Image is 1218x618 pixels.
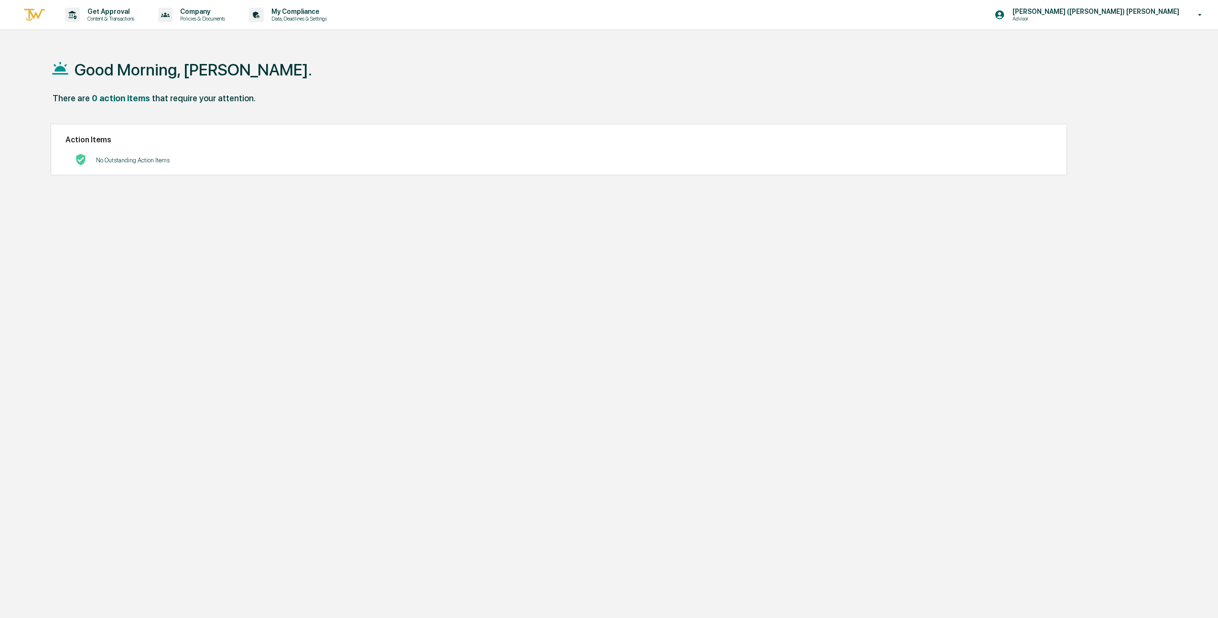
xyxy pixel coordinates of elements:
p: Policies & Documents [172,15,230,22]
p: No Outstanding Action Items [96,157,170,164]
h2: Action Items [65,135,1052,144]
p: Get Approval [80,8,139,15]
p: My Compliance [264,8,332,15]
div: that require your attention. [152,93,256,103]
p: Content & Transactions [80,15,139,22]
div: There are [53,93,90,103]
img: logo [23,7,46,23]
h1: Good Morning, [PERSON_NAME]. [75,60,312,79]
img: No Actions logo [75,154,86,165]
div: 0 action items [92,93,150,103]
p: Company [172,8,230,15]
p: [PERSON_NAME] ([PERSON_NAME]) [PERSON_NAME] [1005,8,1184,15]
p: Advisor [1005,15,1099,22]
p: Data, Deadlines & Settings [264,15,332,22]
